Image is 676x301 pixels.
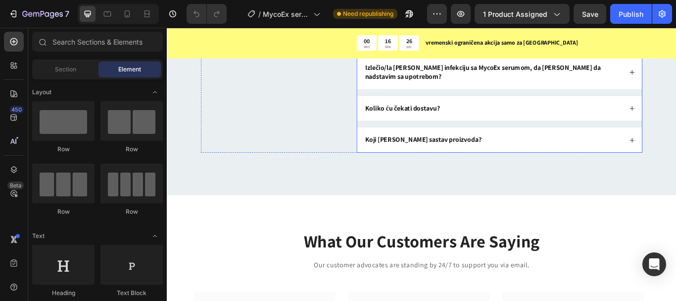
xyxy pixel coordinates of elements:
p: 7 [65,8,69,20]
p: Koliko ću čekati dostavu? [231,89,318,100]
div: Row [100,145,163,154]
div: Undo/Redo [187,4,227,24]
span: Text [32,232,45,241]
span: MycoEx serum lending [263,9,309,19]
div: Open Intercom Messenger [642,252,666,276]
button: 7 [4,4,74,24]
span: Save [582,10,598,18]
button: Save [574,4,606,24]
div: Row [32,145,95,154]
p: Izlečio/la [PERSON_NAME] infekciju sa MycoEx serumom, da [PERSON_NAME] da nadstavim sa upotrebom? [231,42,530,62]
span: 1 product assigned [483,9,547,19]
button: Publish [610,4,652,24]
p: vremenski ograničena akcija samo za [GEOGRAPHIC_DATA] [301,13,593,23]
span: Toggle open [147,84,163,100]
div: Text Block [100,289,163,298]
span: Section [55,65,76,74]
button: 1 product assigned [475,4,570,24]
p: Our customer advocates are standing by 24/7 to support you via email. [8,272,585,283]
span: Need republishing [343,9,393,18]
div: Heading [32,289,95,298]
iframe: Design area [167,28,676,301]
p: Koji [PERSON_NAME] sastav proizvoda? [231,126,367,136]
input: Search Sections & Elements [32,32,163,52]
div: Publish [619,9,643,19]
span: / [258,9,261,19]
p: What Our Customers Are Saying [8,236,585,262]
span: Toggle open [147,228,163,244]
div: 450 [9,106,24,114]
div: Row [32,207,95,216]
div: Beta [7,181,24,189]
div: Row [100,207,163,216]
span: Element [118,65,141,74]
span: Layout [32,88,51,97]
